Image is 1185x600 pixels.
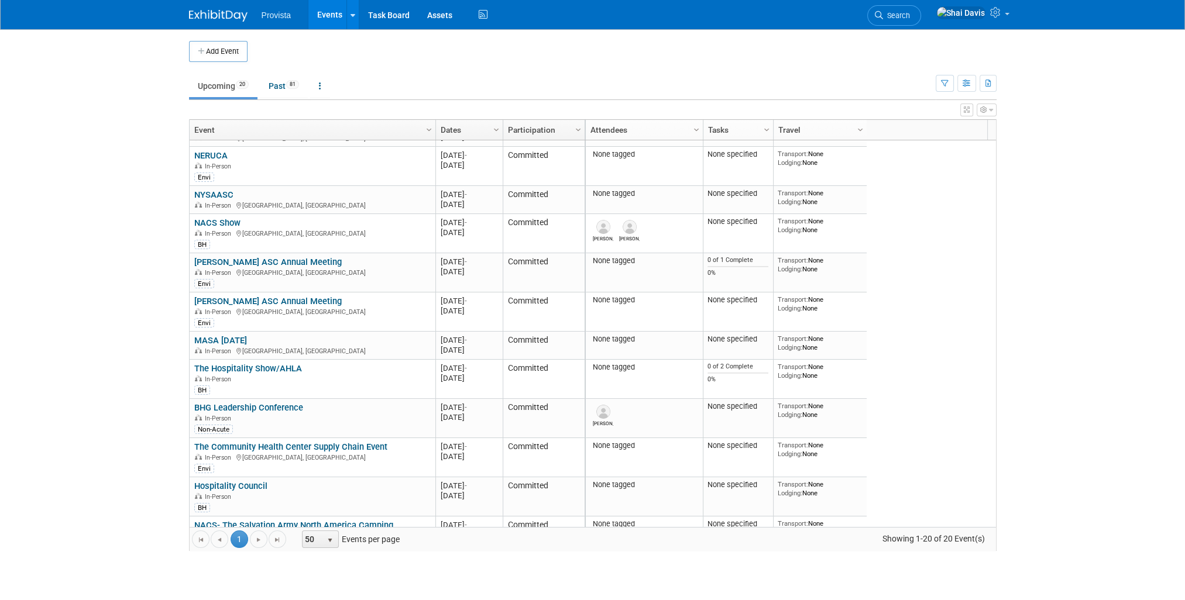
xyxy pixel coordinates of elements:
[303,531,322,547] span: 50
[269,530,286,548] a: Go to the last page
[196,535,205,544] span: Go to the first page
[778,256,808,264] span: Transport:
[192,530,209,548] a: Go to the first page
[778,450,802,458] span: Lodging:
[778,519,862,536] div: None None
[708,120,765,140] a: Tasks
[623,220,637,234] img: Dean Dennerline
[286,80,299,89] span: 81
[194,240,210,249] div: BH
[762,125,771,135] span: Column Settings
[778,120,859,140] a: Travel
[189,75,257,97] a: Upcoming20
[465,520,467,529] span: -
[690,120,703,137] a: Column Settings
[441,120,495,140] a: Dates
[236,80,249,89] span: 20
[593,234,613,242] div: Ashley Grossman
[778,402,808,410] span: Transport:
[194,452,430,462] div: [GEOGRAPHIC_DATA], [GEOGRAPHIC_DATA]
[778,363,808,371] span: Transport:
[441,267,497,277] div: [DATE]
[778,489,802,497] span: Lodging:
[441,363,497,373] div: [DATE]
[707,363,768,371] div: 0 of 2 Complete
[205,230,235,237] span: In-Person
[325,536,335,545] span: select
[778,158,802,167] span: Lodging:
[590,295,698,305] div: None tagged
[441,218,497,227] div: [DATE]
[465,218,467,227] span: -
[189,41,248,62] button: Add Event
[593,419,613,426] div: Ron Krisman
[195,493,202,499] img: In-Person Event
[778,198,802,206] span: Lodging:
[205,347,235,355] span: In-Person
[195,269,202,275] img: In-Person Event
[590,519,698,529] div: None tagged
[194,296,342,306] a: [PERSON_NAME] ASC Annual Meeting
[465,190,467,199] span: -
[465,296,467,305] span: -
[465,481,467,490] span: -
[194,267,430,277] div: [GEOGRAPHIC_DATA], [GEOGRAPHIC_DATA]
[194,200,430,210] div: [GEOGRAPHIC_DATA], [GEOGRAPHIC_DATA]
[778,295,808,304] span: Transport:
[854,120,867,137] a: Column Settings
[195,230,202,236] img: In-Person Event
[195,308,202,314] img: In-Person Event
[778,363,862,380] div: None None
[778,335,808,343] span: Transport:
[211,530,228,548] a: Go to the previous page
[194,228,430,238] div: [GEOGRAPHIC_DATA], [GEOGRAPHIC_DATA]
[778,256,862,273] div: None None
[778,411,802,419] span: Lodging:
[867,5,921,26] a: Search
[194,257,342,267] a: [PERSON_NAME] ASC Annual Meeting
[194,318,214,327] div: Envi
[189,10,248,22] img: ExhibitDay
[778,295,862,312] div: None None
[778,441,862,458] div: None None
[590,189,698,198] div: None tagged
[778,304,802,312] span: Lodging:
[205,493,235,501] span: In-Person
[195,415,202,420] img: In-Person Event
[441,227,497,237] div: [DATE]
[441,296,497,306] div: [DATE]
[778,265,802,273] span: Lodging:
[205,202,235,209] span: In-Person
[195,202,202,208] img: In-Person Event
[590,120,695,140] a: Attendees
[871,530,995,547] span: Showing 1-20 of 20 Event(s)
[205,415,235,422] span: In-Person
[194,150,228,161] a: NERUCA
[205,308,235,316] span: In-Person
[590,441,698,450] div: None tagged
[707,295,768,305] div: None specified
[254,535,263,544] span: Go to the next page
[194,173,214,182] div: Envi
[778,189,862,206] div: None None
[215,535,224,544] span: Go to the previous page
[503,360,585,399] td: Committed
[707,269,768,277] div: 0%
[441,150,497,160] div: [DATE]
[707,480,768,489] div: None specified
[441,402,497,412] div: [DATE]
[194,218,241,228] a: NACS Show
[707,375,768,384] div: 0%
[778,226,802,234] span: Lodging:
[465,364,467,373] span: -
[778,217,808,225] span: Transport:
[195,163,202,168] img: In-Person Event
[441,491,497,501] div: [DATE]
[760,120,773,137] a: Column Settings
[590,150,698,159] div: None tagged
[778,519,808,527] span: Transport:
[260,75,308,97] a: Past81
[778,402,862,419] div: None None
[194,335,247,346] a: MASA [DATE]
[503,214,585,253] td: Committed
